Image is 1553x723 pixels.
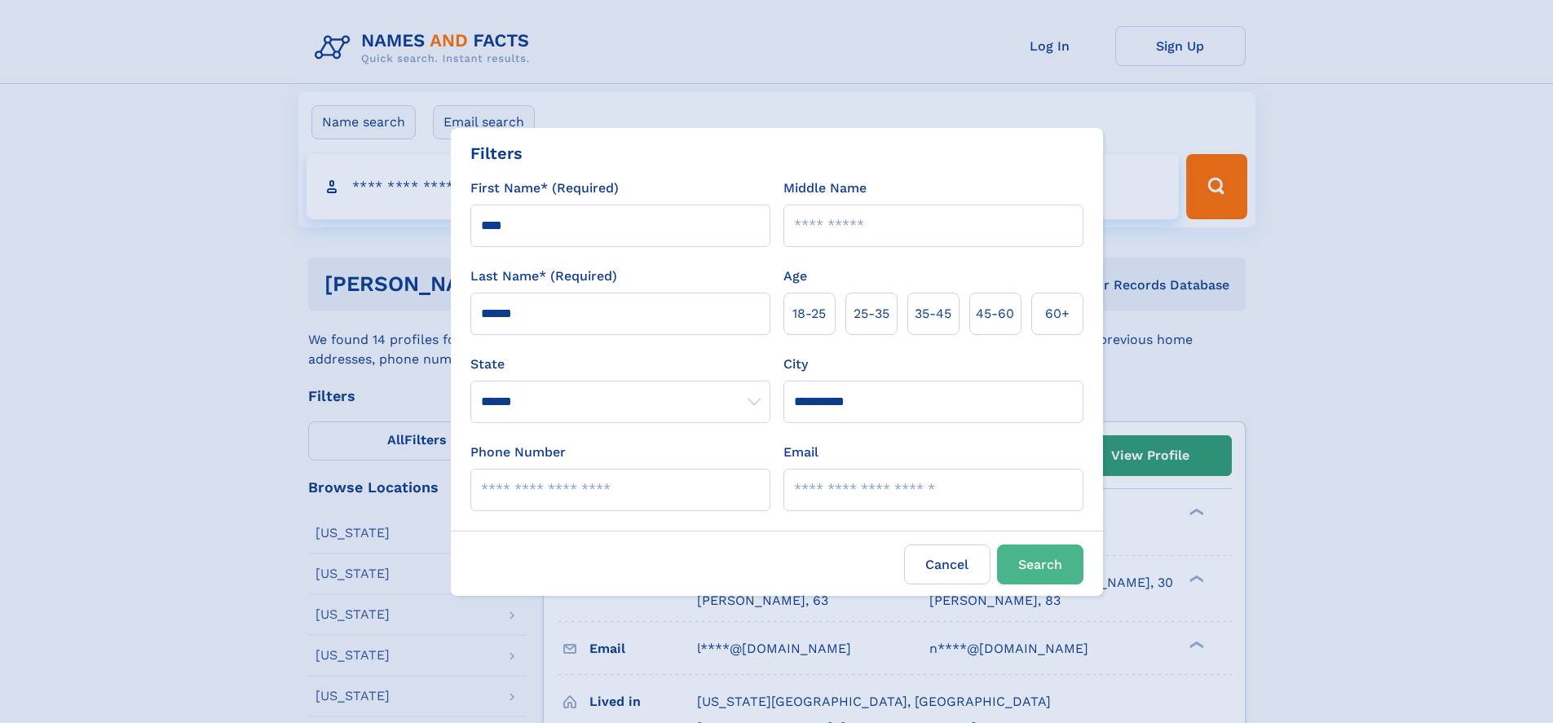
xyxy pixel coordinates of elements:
span: 35‑45 [915,304,951,324]
label: Age [783,267,807,286]
button: Search [997,544,1083,584]
span: 60+ [1045,304,1070,324]
label: Email [783,443,818,462]
label: State [470,355,770,374]
label: Phone Number [470,443,566,462]
div: Filters [470,141,523,165]
span: 18‑25 [792,304,826,324]
label: Last Name* (Required) [470,267,617,286]
label: First Name* (Required) [470,179,619,198]
span: 25‑35 [854,304,889,324]
label: Middle Name [783,179,867,198]
label: Cancel [904,544,990,584]
label: City [783,355,808,374]
span: 45‑60 [976,304,1014,324]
